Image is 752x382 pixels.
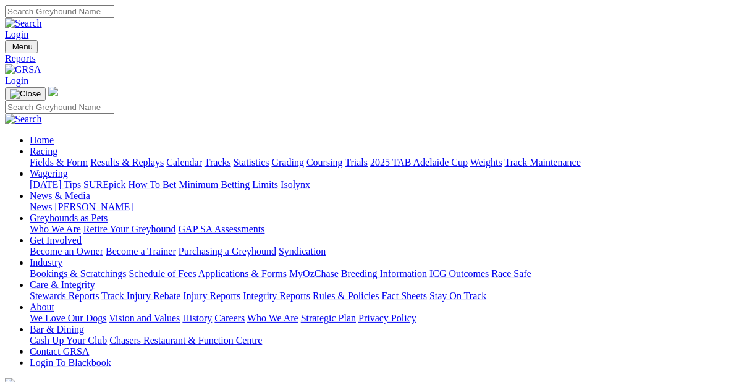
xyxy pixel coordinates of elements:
a: SUREpick [83,179,125,190]
div: Care & Integrity [30,291,747,302]
a: Syndication [279,246,326,257]
a: Race Safe [491,268,531,279]
div: Industry [30,268,747,279]
a: Industry [30,257,62,268]
a: Track Maintenance [505,157,581,168]
a: GAP SA Assessments [179,224,265,234]
a: Strategic Plan [301,313,356,323]
a: Greyhounds as Pets [30,213,108,223]
div: Greyhounds as Pets [30,224,747,235]
a: Coursing [306,157,343,168]
a: ICG Outcomes [429,268,489,279]
a: News & Media [30,190,90,201]
div: Bar & Dining [30,335,747,346]
a: Isolynx [281,179,310,190]
a: Careers [214,313,245,323]
div: About [30,313,747,324]
a: Wagering [30,168,68,179]
a: [DATE] Tips [30,179,81,190]
a: Integrity Reports [243,291,310,301]
a: Breeding Information [341,268,427,279]
a: Rules & Policies [313,291,379,301]
a: How To Bet [129,179,177,190]
a: Login [5,75,28,86]
div: Get Involved [30,246,747,257]
button: Toggle navigation [5,40,38,53]
a: Reports [5,53,747,64]
a: Become a Trainer [106,246,176,257]
a: [PERSON_NAME] [54,202,133,212]
a: Home [30,135,54,145]
a: Who We Are [247,313,298,323]
a: Trials [345,157,368,168]
img: logo-grsa-white.png [48,87,58,96]
a: Stay On Track [429,291,486,301]
a: About [30,302,54,312]
a: Care & Integrity [30,279,95,290]
a: Grading [272,157,304,168]
a: MyOzChase [289,268,339,279]
a: Racing [30,146,57,156]
a: Weights [470,157,502,168]
a: Get Involved [30,235,82,245]
a: Fields & Form [30,157,88,168]
a: Statistics [234,157,269,168]
input: Search [5,101,114,114]
img: GRSA [5,64,41,75]
a: Injury Reports [183,291,240,301]
a: Stewards Reports [30,291,99,301]
a: Who We Are [30,224,81,234]
a: Schedule of Fees [129,268,196,279]
img: Search [5,114,42,125]
a: We Love Our Dogs [30,313,106,323]
a: 2025 TAB Adelaide Cup [370,157,468,168]
a: News [30,202,52,212]
a: History [182,313,212,323]
a: Privacy Policy [358,313,416,323]
a: Vision and Values [109,313,180,323]
img: Search [5,18,42,29]
a: Calendar [166,157,202,168]
a: Applications & Forms [198,268,287,279]
a: Login [5,29,28,40]
a: Bookings & Scratchings [30,268,126,279]
a: Purchasing a Greyhound [179,246,276,257]
a: Track Injury Rebate [101,291,180,301]
a: Results & Replays [90,157,164,168]
div: Wagering [30,179,747,190]
a: Retire Your Greyhound [83,224,176,234]
div: News & Media [30,202,747,213]
a: Tracks [205,157,231,168]
a: Become an Owner [30,246,103,257]
span: Menu [12,42,33,51]
a: Minimum Betting Limits [179,179,278,190]
img: Close [10,89,41,99]
a: Contact GRSA [30,346,89,357]
div: Racing [30,157,747,168]
a: Cash Up Your Club [30,335,107,346]
a: Bar & Dining [30,324,84,334]
a: Fact Sheets [382,291,427,301]
button: Toggle navigation [5,87,46,101]
a: Chasers Restaurant & Function Centre [109,335,262,346]
input: Search [5,5,114,18]
a: Login To Blackbook [30,357,111,368]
